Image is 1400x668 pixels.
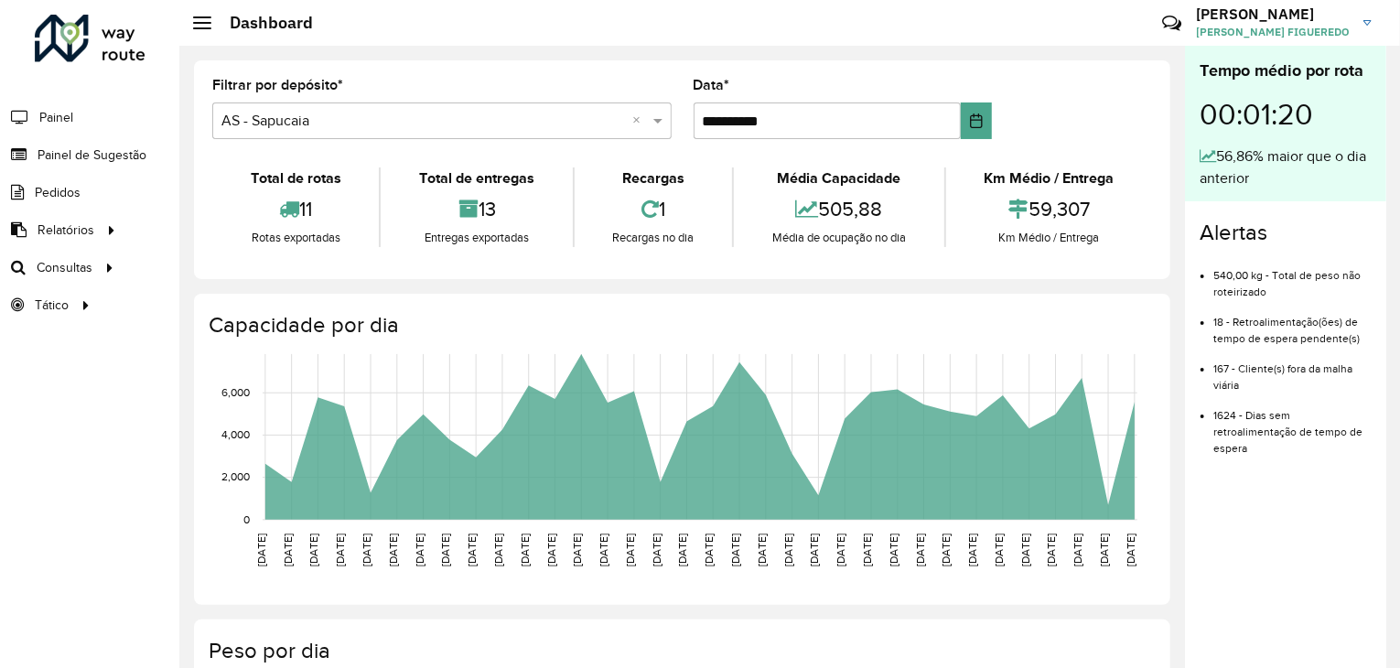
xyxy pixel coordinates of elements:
[1213,347,1372,393] li: 167 - Cliente(s) fora da malha viária
[571,533,583,566] text: [DATE]
[966,533,978,566] text: [DATE]
[694,74,730,96] label: Data
[385,189,567,229] div: 13
[35,296,69,315] span: Tático
[651,533,662,566] text: [DATE]
[212,74,343,96] label: Filtrar por depósito
[1125,533,1136,566] text: [DATE]
[217,167,374,189] div: Total de rotas
[1046,533,1058,566] text: [DATE]
[738,229,939,247] div: Média de ocupação no dia
[1200,220,1372,246] h4: Alertas
[35,183,81,202] span: Pedidos
[579,229,727,247] div: Recargas no dia
[993,533,1005,566] text: [DATE]
[221,429,250,441] text: 4,000
[835,533,846,566] text: [DATE]
[951,229,1147,247] div: Km Médio / Entrega
[282,533,294,566] text: [DATE]
[738,167,939,189] div: Média Capacidade
[729,533,741,566] text: [DATE]
[439,533,451,566] text: [DATE]
[941,533,953,566] text: [DATE]
[334,533,346,566] text: [DATE]
[519,533,531,566] text: [DATE]
[579,189,727,229] div: 1
[385,167,567,189] div: Total de entregas
[466,533,478,566] text: [DATE]
[1019,533,1031,566] text: [DATE]
[624,533,636,566] text: [DATE]
[1200,83,1372,145] div: 00:01:20
[756,533,768,566] text: [DATE]
[1098,533,1110,566] text: [DATE]
[677,533,689,566] text: [DATE]
[579,167,727,189] div: Recargas
[385,229,567,247] div: Entregas exportadas
[861,533,873,566] text: [DATE]
[307,533,319,566] text: [DATE]
[255,533,267,566] text: [DATE]
[961,102,992,139] button: Choose Date
[782,533,794,566] text: [DATE]
[221,471,250,483] text: 2,000
[888,533,899,566] text: [DATE]
[1213,300,1372,347] li: 18 - Retroalimentação(ões) de tempo de espera pendente(s)
[951,189,1147,229] div: 59,307
[243,513,250,525] text: 0
[633,110,649,132] span: Clear all
[809,533,821,566] text: [DATE]
[209,312,1152,339] h4: Capacidade por dia
[38,221,94,240] span: Relatórios
[951,167,1147,189] div: Km Médio / Entrega
[211,13,313,33] h2: Dashboard
[209,638,1152,664] h4: Peso por dia
[492,533,504,566] text: [DATE]
[1196,5,1350,23] h3: [PERSON_NAME]
[1196,24,1350,40] span: [PERSON_NAME] FIGUEREDO
[598,533,609,566] text: [DATE]
[217,189,374,229] div: 11
[38,145,146,165] span: Painel de Sugestão
[414,533,425,566] text: [DATE]
[221,386,250,398] text: 6,000
[703,533,715,566] text: [DATE]
[1200,59,1372,83] div: Tempo médio por rota
[361,533,372,566] text: [DATE]
[1213,393,1372,457] li: 1624 - Dias sem retroalimentação de tempo de espera
[545,533,557,566] text: [DATE]
[914,533,926,566] text: [DATE]
[1213,253,1372,300] li: 540,00 kg - Total de peso não roteirizado
[1152,4,1191,43] a: Contato Rápido
[1200,145,1372,189] div: 56,86% maior que o dia anterior
[943,5,1135,55] div: Críticas? Dúvidas? Elogios? Sugestões? Entre em contato conosco!
[39,108,73,127] span: Painel
[1072,533,1084,566] text: [DATE]
[217,229,374,247] div: Rotas exportadas
[37,258,92,277] span: Consultas
[387,533,399,566] text: [DATE]
[738,189,939,229] div: 505,88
